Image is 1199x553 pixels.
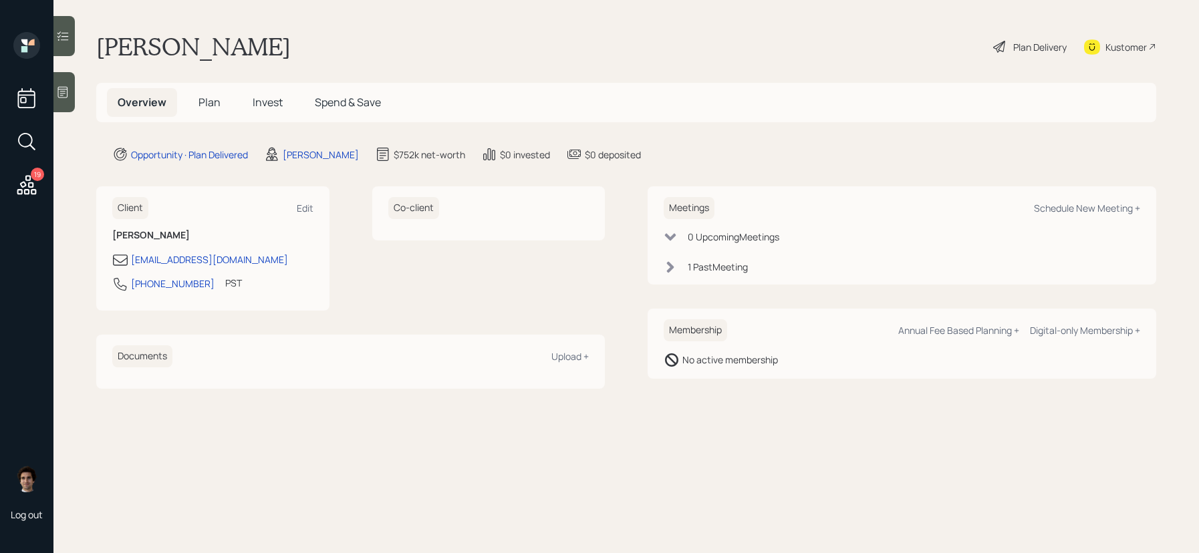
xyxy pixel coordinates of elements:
span: Overview [118,95,166,110]
div: Upload + [551,350,589,363]
h1: [PERSON_NAME] [96,32,291,61]
div: $0 deposited [585,148,641,162]
div: Digital-only Membership + [1030,324,1140,337]
div: PST [225,276,242,290]
span: Spend & Save [315,95,381,110]
div: 19 [31,168,44,181]
div: [PHONE_NUMBER] [131,276,215,291]
h6: Membership [664,319,727,341]
div: $752k net-worth [394,148,465,162]
h6: [PERSON_NAME] [112,230,313,241]
h6: Co-client [388,197,439,219]
div: Schedule New Meeting + [1034,202,1140,214]
div: Kustomer [1105,40,1147,54]
div: [EMAIL_ADDRESS][DOMAIN_NAME] [131,252,288,266]
div: Annual Fee Based Planning + [898,324,1019,337]
div: Opportunity · Plan Delivered [131,148,248,162]
div: 0 Upcoming Meeting s [688,230,779,244]
h6: Documents [112,345,172,367]
h6: Client [112,197,148,219]
div: Plan Delivery [1013,40,1067,54]
div: Log out [11,508,43,521]
h6: Meetings [664,197,714,219]
span: Invest [253,95,283,110]
div: No active membership [682,353,778,367]
img: harrison-schaefer-headshot-2.png [13,466,40,492]
div: [PERSON_NAME] [283,148,359,162]
span: Plan [198,95,221,110]
div: 1 Past Meeting [688,260,748,274]
div: $0 invested [500,148,550,162]
div: Edit [297,202,313,214]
